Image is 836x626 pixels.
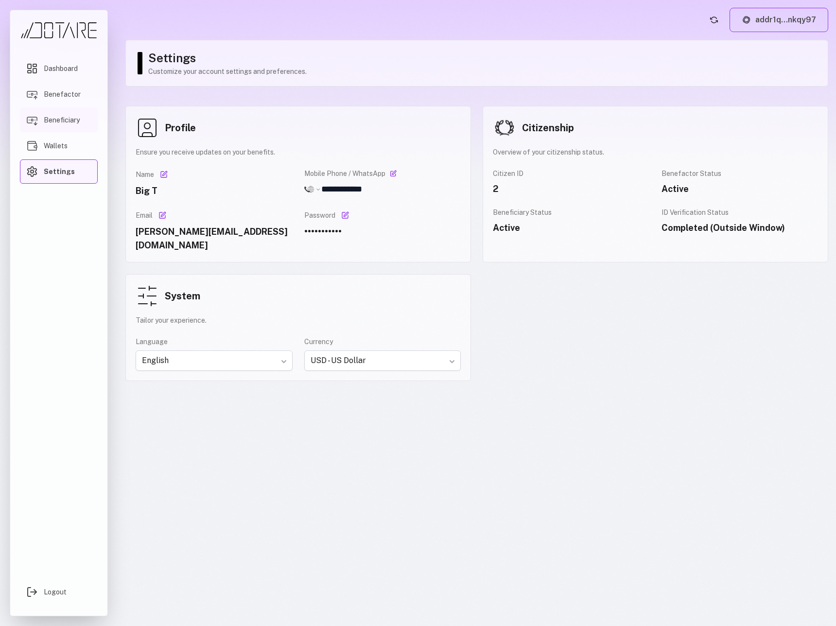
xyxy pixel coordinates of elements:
[136,147,461,157] p: Ensure you receive updates on your benefits.
[44,167,75,176] span: Settings
[158,169,170,180] button: Edit
[26,114,38,126] img: Beneficiary
[20,22,98,39] img: Dotare Logo
[304,210,335,220] label: Password
[304,337,461,347] label: Currency
[742,15,751,25] img: Lace logo
[165,289,200,303] h2: System
[44,587,67,597] span: Logout
[522,121,574,135] h2: Citizenship
[662,208,729,217] label: ID Verification Status
[136,170,154,179] label: Name
[136,116,159,139] img: Profile
[662,169,819,178] label: Benefactor Status
[157,209,168,221] button: Edit
[136,284,159,308] img: System
[148,50,818,66] h1: Settings
[706,12,722,28] button: Refresh account status
[44,64,78,73] span: Dashboard
[493,147,818,157] p: Overview of your citizenship status.
[44,89,81,99] span: Benefactor
[493,116,516,139] img: Laurel
[136,184,293,198] div: Big T
[136,350,293,371] button: English
[304,350,461,371] button: USD - US Dollar
[493,169,650,178] label: Citizen ID
[44,115,80,125] span: Beneficiary
[165,121,196,135] h2: Profile
[339,209,351,221] button: Edit
[304,169,385,178] label: Mobile Phone / WhatsApp
[26,140,38,152] img: Wallets
[662,182,819,196] div: Active
[26,88,38,100] img: Benefactor
[136,337,293,347] label: Language
[493,221,650,235] div: Active
[493,208,650,217] label: Beneficiary Status
[311,355,455,366] span: USD - US Dollar
[44,141,68,151] span: Wallets
[136,225,293,252] div: [PERSON_NAME][EMAIL_ADDRESS][DOMAIN_NAME]
[662,221,819,235] div: Completed (Outside Window)
[142,355,286,366] span: English
[304,225,461,239] div: •••••••••••
[148,67,818,76] p: Customize your account settings and preferences.
[136,210,153,220] label: Email
[493,182,650,196] div: 2
[136,315,461,325] p: Tailor your experience.
[730,8,828,32] button: addr1q...nkqy97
